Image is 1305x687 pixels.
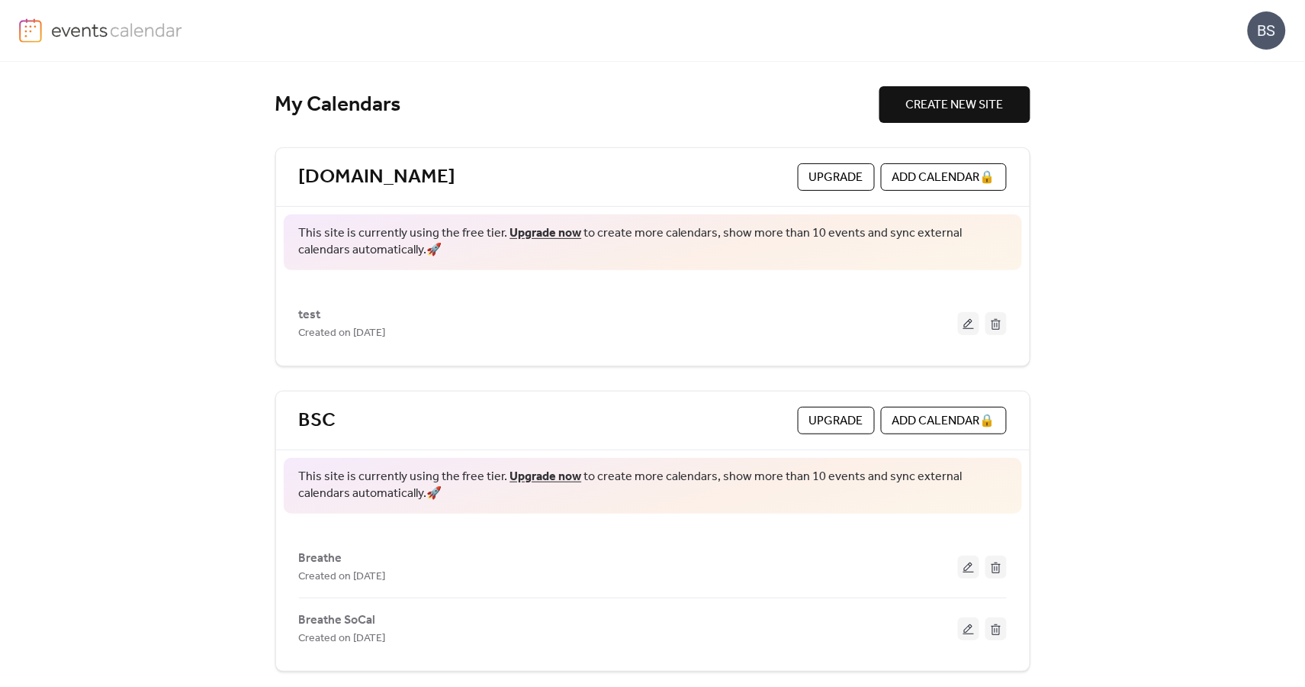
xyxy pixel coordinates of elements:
[1248,11,1286,50] div: BS
[299,554,342,563] a: Breathe
[299,550,342,568] span: Breathe
[798,163,875,191] button: Upgrade
[299,306,321,324] span: test
[19,18,42,43] img: logo
[299,165,456,190] a: [DOMAIN_NAME]
[879,86,1030,123] button: CREATE NEW SITE
[299,611,376,630] span: Breathe SoCal
[299,311,321,319] a: test
[809,169,863,187] span: Upgrade
[299,408,336,434] a: BSC
[510,465,582,489] a: Upgrade now
[510,221,582,245] a: Upgrade now
[299,225,1007,260] span: This site is currently using the free tier. to create more calendars, show more than 10 events an...
[809,412,863,431] span: Upgrade
[299,630,386,648] span: Created on [DATE]
[299,324,386,343] span: Created on [DATE]
[299,568,386,586] span: Created on [DATE]
[906,96,1004,114] span: CREATE NEW SITE
[798,407,875,434] button: Upgrade
[299,616,376,624] a: Breathe SoCal
[275,92,879,118] div: My Calendars
[51,18,183,41] img: logo-type
[299,469,1007,503] span: This site is currently using the free tier. to create more calendars, show more than 10 events an...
